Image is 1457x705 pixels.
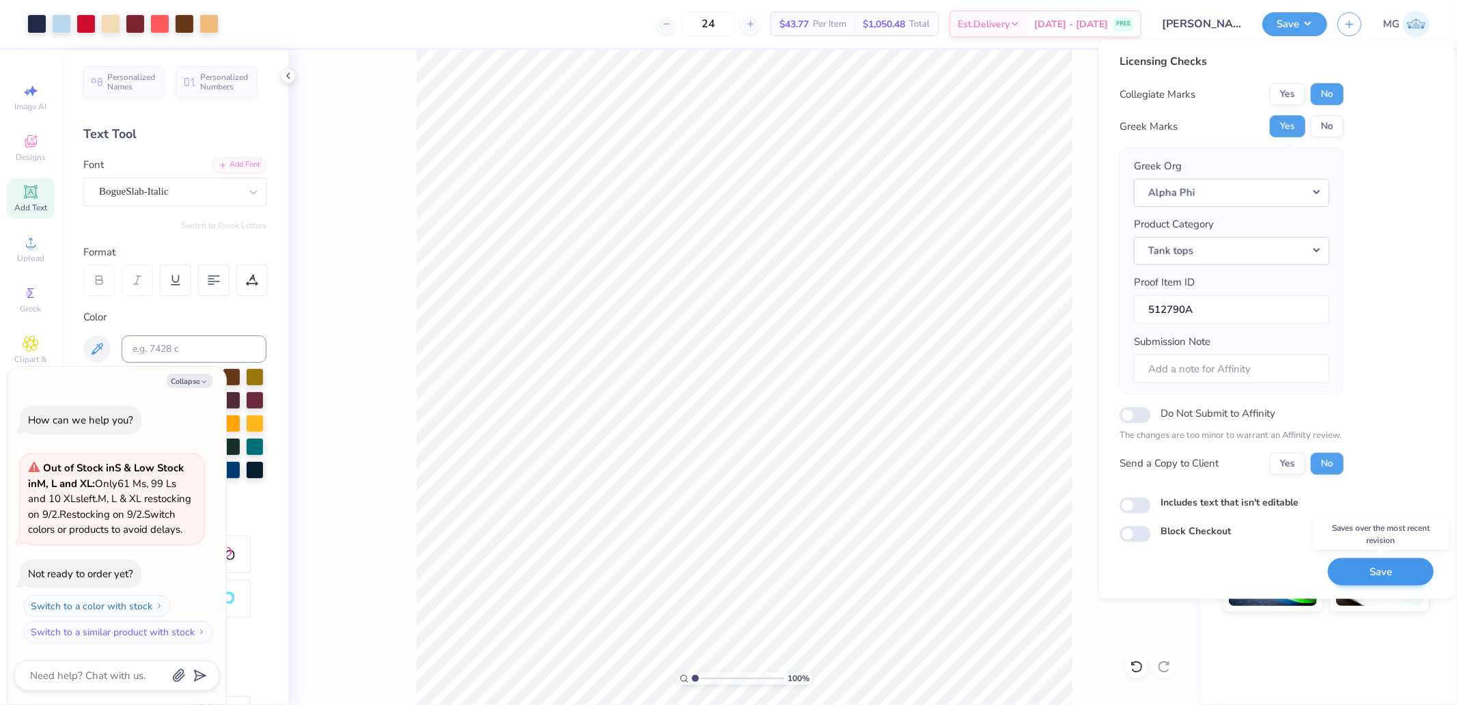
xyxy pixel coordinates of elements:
button: Collapse [167,374,212,388]
div: Greek Marks [1120,119,1178,135]
button: No [1311,115,1344,137]
button: Yes [1270,83,1305,105]
div: Text Tool [83,125,266,143]
label: Do Not Submit to Affinity [1161,404,1275,422]
div: How can we help you? [28,413,133,427]
span: Per Item [813,17,846,31]
img: Switch to a color with stock [155,602,163,610]
label: Font [83,157,104,173]
div: Format [83,245,268,260]
button: Yes [1270,115,1305,137]
input: – – [682,12,735,36]
input: e.g. 7428 c [122,335,266,363]
button: Tank tops [1134,236,1329,264]
button: No [1311,83,1344,105]
a: MG [1383,11,1430,38]
span: $43.77 [779,17,809,31]
span: [DATE] - [DATE] [1034,17,1108,31]
span: Total [909,17,930,31]
span: Est. Delivery [958,17,1010,31]
button: Save [1328,557,1434,585]
div: Saves over the most recent revision [1313,519,1449,550]
strong: & Low Stock in M, L and XL : [28,461,184,490]
button: Switch to Greek Letters [181,220,266,231]
span: Clipart & logos [7,354,55,376]
span: Only 61 Ms, 99 Ls and 10 XLs left. M, L & XL restocking on 9/2. Restocking on 9/2. Switch colors ... [28,461,191,536]
label: Product Category [1134,217,1214,232]
div: Add Font [212,157,266,173]
span: $1,050.48 [863,17,905,31]
span: Greek [20,303,42,314]
span: Personalized Names [107,72,156,92]
span: Personalized Numbers [200,72,249,92]
span: Upload [17,253,44,264]
button: Alpha Phi [1134,178,1329,206]
div: Color [83,309,266,325]
div: Not ready to order yet? [28,567,133,581]
input: Untitled Design [1152,10,1252,38]
img: Michael Galon [1403,11,1430,38]
span: MG [1383,16,1400,32]
label: Submission Note [1134,334,1210,350]
label: Includes text that isn't editable [1161,495,1299,509]
span: Designs [16,152,46,163]
button: Save [1262,12,1327,36]
button: Switch to a color with stock [23,595,171,617]
img: Switch to a similar product with stock [197,628,206,636]
div: Licensing Checks [1120,53,1344,70]
div: Collegiate Marks [1120,87,1195,102]
button: No [1311,452,1344,474]
button: Yes [1270,452,1305,474]
input: Add a note for Affinity [1134,354,1329,383]
label: Greek Org [1134,158,1182,174]
span: FREE [1116,19,1130,29]
button: Switch to a similar product with stock [23,621,213,643]
p: The changes are too minor to warrant an Affinity review. [1120,429,1344,443]
span: Add Text [14,202,47,213]
strong: Out of Stock in S [43,461,124,475]
label: Block Checkout [1161,524,1231,538]
span: Image AI [15,101,47,112]
span: 100 % [788,672,809,685]
label: Proof Item ID [1134,275,1195,290]
div: Send a Copy to Client [1120,456,1219,471]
